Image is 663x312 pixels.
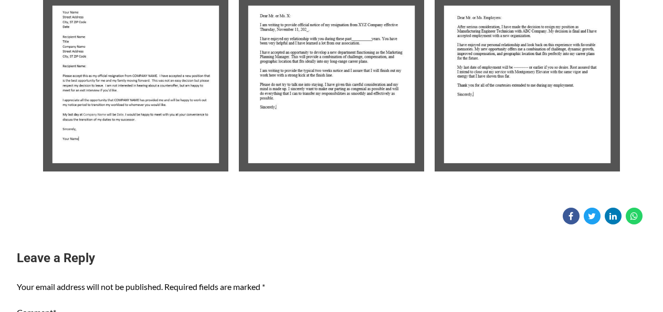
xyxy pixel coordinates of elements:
[563,208,580,224] a: Share on Facebook
[584,208,601,224] a: Share on Twitter
[626,208,643,224] a: Share on WhatsApp
[605,208,622,224] a: Share on Linkedin
[17,250,647,267] h3: Leave a Reply
[17,279,647,295] p: Your email address will not be published. Required fields are marked *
